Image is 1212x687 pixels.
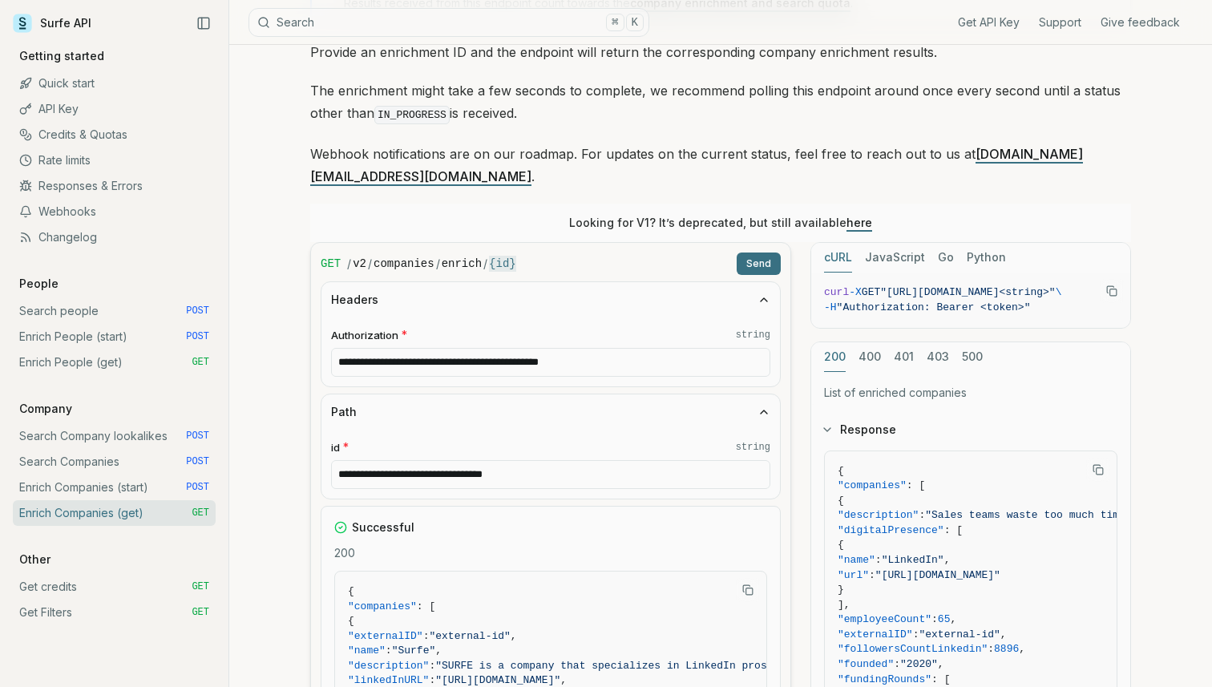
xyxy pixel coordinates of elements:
span: GET [321,256,341,272]
span: "[URL][DOMAIN_NAME]<string>" [880,286,1055,298]
code: string [736,329,770,341]
a: Webhooks [13,199,216,224]
span: "Surfe" [392,645,436,657]
button: Copy Text [1086,458,1110,482]
span: / [436,256,440,272]
span: : [ [931,673,950,685]
span: "description" [838,509,919,521]
a: Search Companies POST [13,449,216,475]
a: Quick start [13,71,216,96]
a: Give feedback [1101,14,1180,30]
span: "digitalPresence" [838,524,944,536]
span: "externalID" [348,630,423,642]
span: GET [192,507,209,519]
code: v2 [353,256,366,272]
span: -H [824,301,837,313]
button: 400 [858,342,881,372]
a: Search Company lookalikes POST [13,423,216,449]
span: "description" [348,660,429,672]
span: , [560,674,567,686]
a: Support [1039,14,1081,30]
button: JavaScript [865,243,925,273]
span: , [944,554,951,566]
a: Changelog [13,224,216,250]
a: Enrich Companies (get) GET [13,500,216,526]
span: "followersCountLinkedin" [838,643,988,655]
span: , [1000,628,1007,641]
div: Successful [334,519,767,535]
span: "founded" [838,658,894,670]
p: Provide an enrichment ID and the endpoint will return the corresponding company enrichment results. [310,41,1131,63]
code: IN_PROGRESS [374,106,450,124]
span: "externalID" [838,628,913,641]
span: POST [186,305,209,317]
span: GET [192,606,209,619]
span: "companies" [838,479,907,491]
a: Get credits GET [13,574,216,600]
button: Response [811,409,1130,451]
button: Path [321,394,780,430]
span: : [ [944,524,963,536]
span: { [838,495,844,507]
span: POST [186,481,209,494]
button: Go [938,243,954,273]
span: GET [192,356,209,369]
span: , [950,613,956,625]
span: POST [186,330,209,343]
a: Surfe API [13,11,91,35]
span: id [331,440,340,455]
span: { [838,465,844,477]
span: ], [838,599,850,611]
span: : [869,569,875,581]
button: 200 [824,342,846,372]
span: : [988,643,994,655]
span: : [423,630,430,642]
span: 8896 [994,643,1019,655]
p: Other [13,552,57,568]
a: API Key [13,96,216,122]
span: "employeeCount" [838,613,931,625]
span: / [347,256,351,272]
p: Webhook notifications are on our roadmap. For updates on the current status, feel free to reach o... [310,143,1131,188]
button: Headers [321,282,780,317]
span: , [511,630,517,642]
span: "[URL][DOMAIN_NAME]" [875,569,1000,581]
span: "name" [838,554,875,566]
span: "companies" [348,600,417,612]
span: GET [862,286,880,298]
span: { [348,585,354,597]
span: : [ [417,600,435,612]
span: : [ [907,479,925,491]
span: : [386,645,392,657]
button: 403 [927,342,949,372]
p: People [13,276,65,292]
span: \ [1056,286,1062,298]
span: "2020" [900,658,938,670]
a: Rate limits [13,148,216,173]
span: / [368,256,372,272]
span: -X [849,286,862,298]
span: : [919,509,925,521]
span: Authorization [331,328,398,343]
button: Send [737,253,781,275]
button: 401 [894,342,914,372]
span: } [838,584,844,596]
button: Copy Text [736,578,760,602]
a: here [846,216,872,229]
a: Search people POST [13,298,216,324]
code: enrich [442,256,482,272]
code: companies [374,256,434,272]
span: "SURFE is a company that specializes in LinkedIn prospecting and streamlining." [435,660,929,672]
span: , [1019,643,1025,655]
p: Looking for V1? It’s deprecated, but still available [569,215,872,231]
span: "Authorization: Bearer <token>" [837,301,1031,313]
code: string [736,441,770,454]
span: "external-id" [919,628,1000,641]
span: "name" [348,645,386,657]
span: curl [824,286,849,298]
span: : [931,613,938,625]
p: 200 [334,545,767,561]
span: : [913,628,919,641]
span: "linkedInURL" [348,674,429,686]
span: : [429,660,435,672]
